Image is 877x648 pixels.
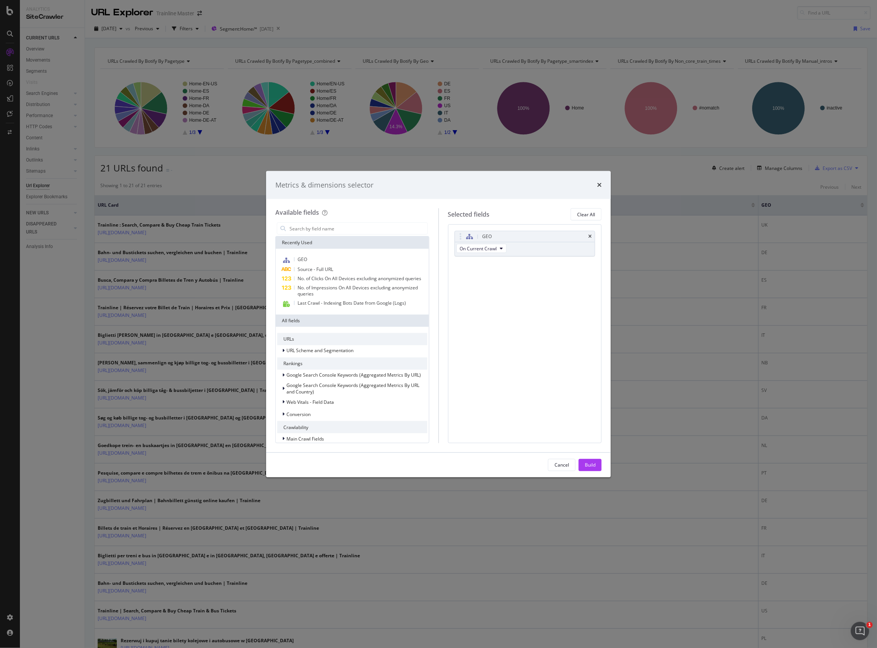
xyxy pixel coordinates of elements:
[266,171,611,477] div: modal
[286,436,324,442] span: Main Crawl Fields
[277,333,427,345] div: URLs
[456,244,507,253] button: On Current Crawl
[448,210,490,219] div: Selected fields
[555,462,569,468] div: Cancel
[298,275,421,282] span: No. of Clicks On All Devices excluding anonymized queries
[277,357,427,370] div: Rankings
[277,421,427,433] div: Crawlability
[286,347,353,354] span: URL Scheme and Segmentation
[276,237,429,249] div: Recently Used
[577,211,595,218] div: Clear All
[585,462,596,468] div: Build
[298,300,406,306] span: Last Crawl - Indexing Bots Date from Google (Logs)
[548,459,576,471] button: Cancel
[286,411,311,418] span: Conversion
[286,399,334,405] span: Web Vitals - Field Data
[276,315,429,327] div: All fields
[455,231,596,256] div: GEOtimesOn Current Crawl
[275,180,373,190] div: Metrics & dimensions selector
[286,372,421,378] span: Google Search Console Keywords (Aggregated Metrics By URL)
[298,256,307,263] span: GEO
[571,208,602,220] button: Clear All
[298,284,418,297] span: No. of Impressions On All Devices excluding anonymized queries
[867,622,873,628] span: 1
[298,266,333,273] span: Source - Full URL
[286,382,419,395] span: Google Search Console Keywords (Aggregated Metrics By URL and Country)
[597,180,602,190] div: times
[588,234,592,239] div: times
[275,208,319,217] div: Available fields
[483,233,492,240] div: GEO
[851,622,869,640] iframe: Intercom live chat
[579,459,602,471] button: Build
[460,245,497,252] span: On Current Crawl
[289,223,427,234] input: Search by field name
